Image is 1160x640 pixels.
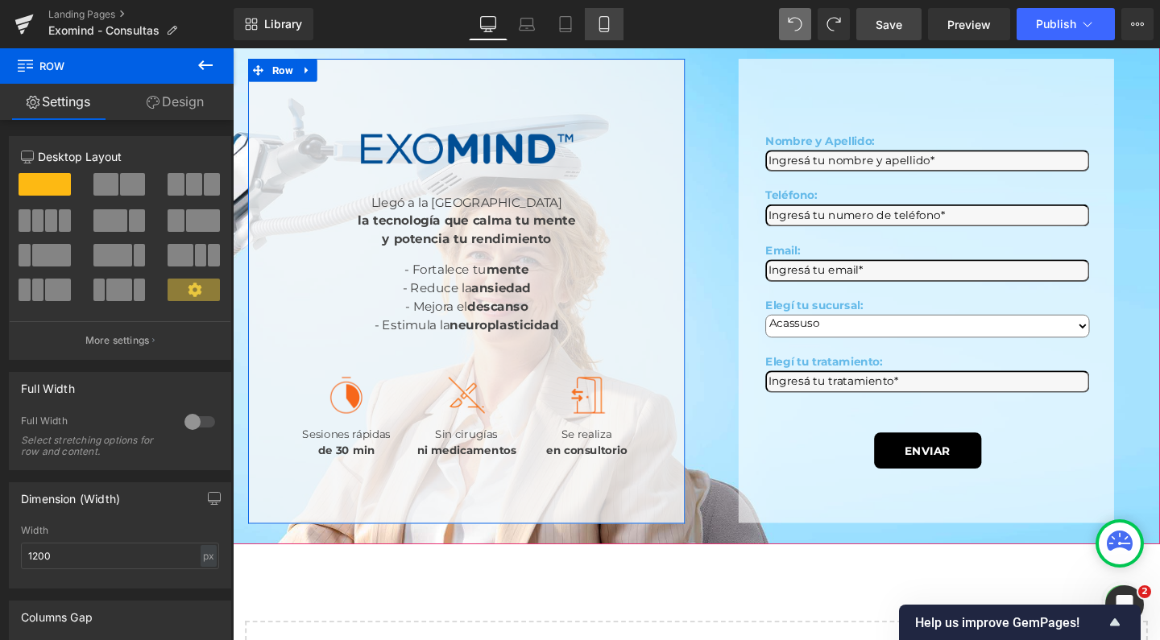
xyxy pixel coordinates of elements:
div: Sin cirugías [187,386,305,432]
button: Show survey - Help us improve GemPages! [915,613,1125,632]
a: Preview [928,8,1010,40]
strong: de 30 min [89,416,149,431]
button: More [1121,8,1154,40]
div: Columns Gap [21,601,93,624]
a: Design [117,84,234,120]
strong: Nombre y Apellido: [560,90,675,105]
input: auto [21,543,219,569]
span: - Estimula la [149,284,342,299]
div: Select stretching options for row and content. [21,435,166,457]
b: la tecnología que calma tu mente [131,175,360,190]
strong: ni medicamentos [193,416,297,431]
div: Full Width [21,415,168,431]
button: Redo [818,8,850,40]
span: Row [37,11,68,35]
strong: mente [267,226,311,242]
button: Publish [1017,8,1115,40]
span: Save [876,16,902,33]
a: Tablet [546,8,585,40]
div: Width [21,525,219,536]
div: Se realiza [321,386,423,432]
a: New Library [234,8,313,40]
span: Library [264,17,302,31]
button: ENVIAR [674,404,787,443]
span: Row [16,48,177,84]
strong: ansiedad [251,246,313,261]
a: Expand / Collapse [68,11,89,35]
a: Laptop [507,8,546,40]
span: Elegí tu tratamiento: [560,322,683,337]
span: Publish [1036,18,1076,31]
strong: neuroplasticidad [228,284,342,299]
span: - Mejora el [181,265,310,280]
span: Teléfono: [560,148,615,163]
div: Llegó a la [GEOGRAPHIC_DATA] [56,154,435,173]
b: y potencia tu rendimiento [157,194,334,209]
span: Email: [560,205,597,220]
a: Desktop [469,8,507,40]
div: Dimension (Width) [21,483,120,506]
div: Sesiones rápidas [68,386,171,432]
div: Full Width [21,373,75,395]
span: 2 [1138,585,1151,598]
input: Ingresá tu nombre y apellido* [560,107,901,130]
button: More settings [10,321,230,359]
span: Exomind - Consultas [48,24,159,37]
p: More settings [85,333,150,348]
a: Landing Pages [48,8,234,21]
iframe: Intercom live chat [1105,585,1144,624]
button: Undo [779,8,811,40]
input: Ingresá tu email* [560,222,901,246]
div: px [201,545,217,567]
span: - Fortalece tu [180,226,311,242]
span: - Reduce la [179,246,313,261]
span: Elegí tu sucursal: [560,263,663,278]
strong: en consultorio [329,416,414,431]
a: Mobile [585,8,623,40]
p: Desktop Layout [21,148,219,165]
input: Ingresá tu numero de teléfono* [560,164,901,188]
input: Ingresá tu tratamiento* [560,339,901,362]
strong: descanso [246,265,310,280]
span: Help us improve GemPages! [915,615,1105,630]
span: Preview [947,16,991,33]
